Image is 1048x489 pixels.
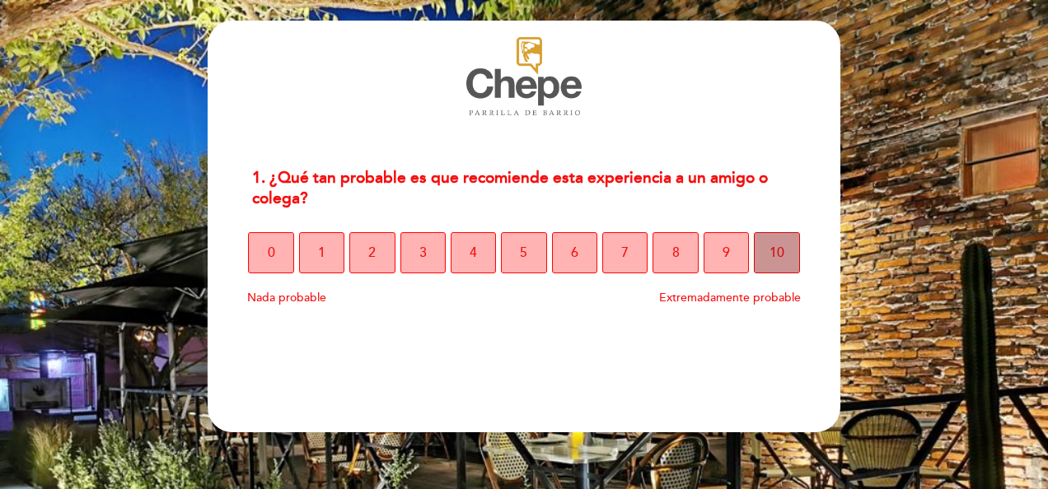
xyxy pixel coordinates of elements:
button: 4 [451,232,496,273]
button: 6 [552,232,597,273]
button: 1 [299,232,344,273]
span: Nada probable [247,291,326,305]
span: 7 [621,230,629,276]
span: 8 [672,230,680,276]
span: Extremadamente probable [659,291,801,305]
button: 3 [400,232,446,273]
span: 4 [470,230,477,276]
button: 8 [653,232,698,273]
span: 0 [268,230,275,276]
span: 1 [318,230,325,276]
button: 2 [349,232,395,273]
button: 10 [754,232,799,273]
button: 5 [501,232,546,273]
span: 3 [419,230,427,276]
img: header_1600883943.png [466,37,582,115]
button: 9 [704,232,749,273]
span: 9 [723,230,730,276]
span: 10 [770,230,784,276]
div: 1. ¿Qué tan probable es que recomiende esta experiencia a un amigo o colega? [239,158,808,219]
span: 5 [520,230,527,276]
button: 0 [248,232,293,273]
span: 2 [368,230,376,276]
button: 7 [602,232,648,273]
span: 6 [571,230,578,276]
